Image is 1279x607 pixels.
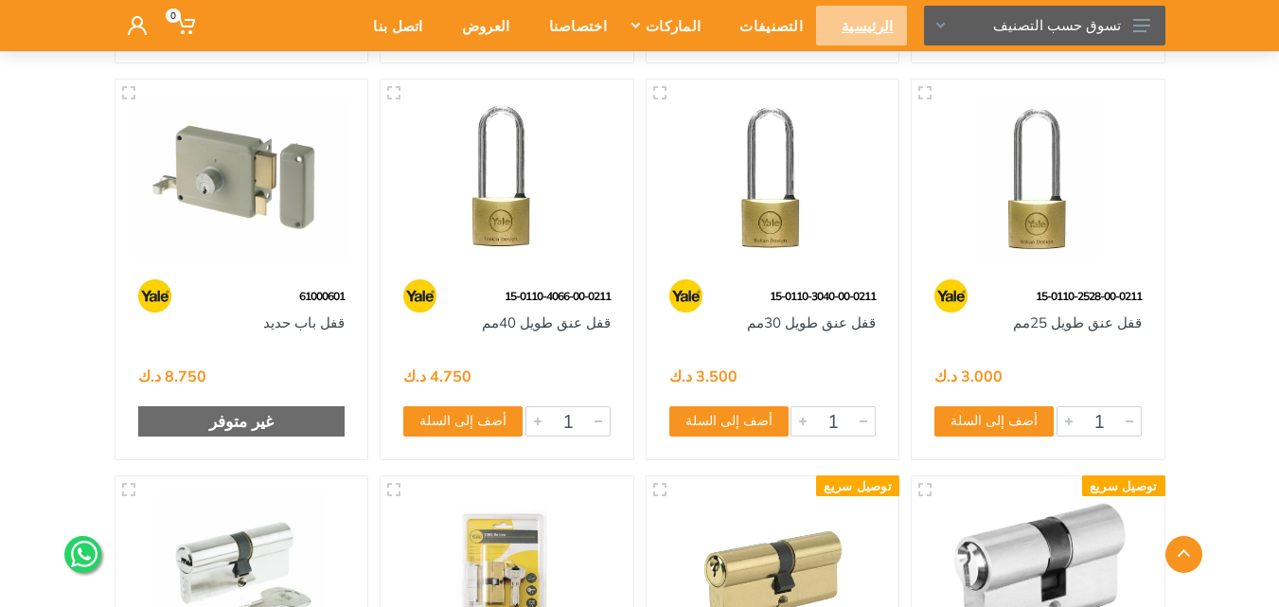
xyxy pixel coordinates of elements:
[263,313,345,331] a: قفل باب حديد
[664,97,882,260] img: Royal Tools - قفل عنق طويل 30مم
[747,313,876,331] a: قفل عنق طويل 30مم
[133,97,351,260] img: Royal Tools - قفل باب حديد
[816,6,906,45] div: الرئيسية
[1013,313,1142,331] a: قفل عنق طويل 25مم
[138,406,346,437] div: غير متوفر
[347,6,435,45] div: اتصل بنا
[934,279,968,312] img: 23.webp
[770,289,876,303] span: 15-0110-3040-00-0211
[138,279,171,312] img: 23.webp
[1082,475,1165,496] div: توصيل سريع
[166,9,181,23] span: 0
[505,289,611,303] span: 15-0110-4066-00-0211
[620,6,714,45] div: الماركات
[138,368,206,384] div: 8.750 د.ك
[398,97,616,260] img: Royal Tools - قفل عنق طويل 40مم
[524,6,620,45] div: اختصاصنا
[403,406,523,437] button: أضف إلى السلة
[403,279,436,312] img: 23.webp
[669,279,702,312] img: 23.webp
[934,368,1003,384] div: 3.000 د.ك
[929,97,1147,260] img: Royal Tools - قفل عنق طويل 25مم
[669,368,737,384] div: 3.500 د.ك
[816,475,899,496] div: توصيل سريع
[1036,289,1142,303] span: 15-0110-2528-00-0211
[924,6,1165,45] button: تسوق حسب التصنيف
[482,313,611,331] a: قفل عنق طويل 40مم
[436,6,524,45] div: العروض
[934,406,1054,437] button: أضف إلى السلة
[714,6,816,45] div: التصنيفات
[403,368,471,384] div: 4.750 د.ك
[669,406,789,437] button: أضف إلى السلة
[299,289,345,303] span: 61000601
